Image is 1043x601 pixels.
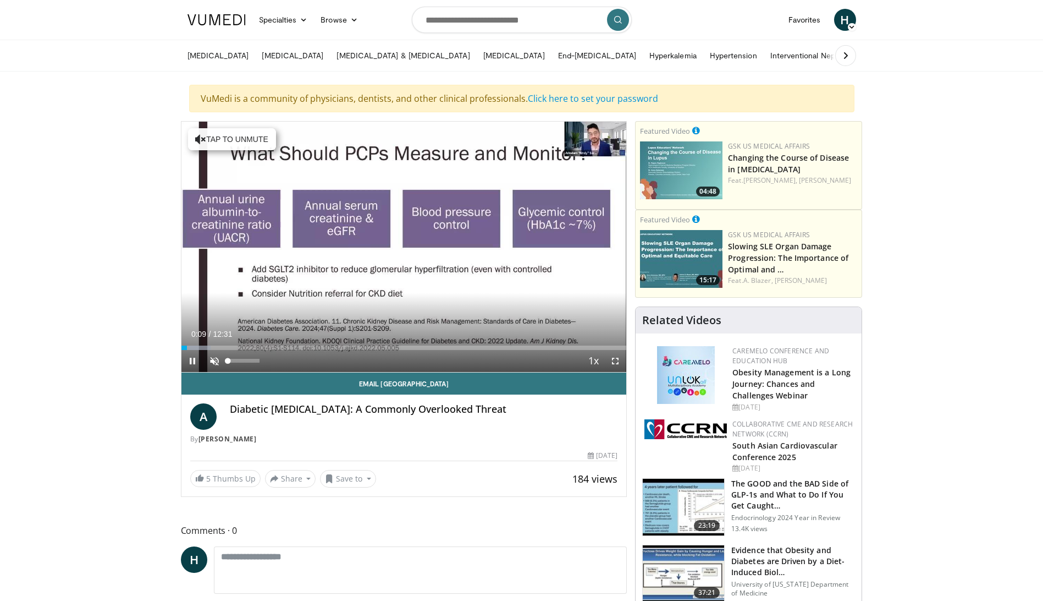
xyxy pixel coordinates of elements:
a: South Asian Cardiovascular Conference 2025 [732,440,837,462]
a: Browse [314,9,365,31]
input: Search topics, interventions [412,7,632,33]
a: GSK US Medical Affairs [728,230,810,239]
a: 15:17 [640,230,722,288]
a: GSK US Medical Affairs [728,141,810,151]
span: / [209,330,211,338]
a: H [181,547,207,573]
div: By [190,434,618,444]
a: [MEDICAL_DATA] [181,45,256,67]
small: Featured Video [640,215,690,225]
h3: The GOOD and the BAD Side of GLP-1s and What to Do If You Get Caught… [731,478,855,511]
div: [DATE] [588,451,617,461]
a: 23:19 The GOOD and the BAD Side of GLP-1s and What to Do If You Get Caught… Endocrinology 2024 Ye... [642,478,855,537]
video-js: Video Player [181,122,627,373]
a: [PERSON_NAME] [799,176,851,185]
a: Changing the Course of Disease in [MEDICAL_DATA] [728,152,849,174]
span: 04:48 [696,187,720,196]
span: 12:31 [213,330,232,338]
span: 15:17 [696,275,720,285]
a: Email [GEOGRAPHIC_DATA] [181,373,627,395]
a: Interventional Nephrology [764,45,868,67]
div: Feat. [728,176,857,185]
img: dff207f3-9236-4a51-a237-9c7125d9f9ab.png.150x105_q85_crop-smart_upscale.jpg [640,230,722,288]
h3: Evidence that Obesity and Diabetes are Driven by a Diet-Induced Biol… [731,545,855,578]
span: 184 views [572,472,617,485]
h4: Related Videos [642,314,721,327]
button: Save to [320,470,376,488]
a: End-[MEDICAL_DATA] [551,45,643,67]
a: CaReMeLO Conference and Education Hub [732,346,829,365]
div: [DATE] [732,463,853,473]
a: A [190,403,217,430]
span: 37:21 [694,587,720,598]
a: Collaborative CME and Research Network (CCRN) [732,419,853,439]
button: Unmute [203,350,225,372]
img: 756cb5e3-da60-49d4-af2c-51c334342588.150x105_q85_crop-smart_upscale.jpg [643,479,724,536]
span: 23:19 [694,520,720,531]
img: 617c1126-5952-44a1-b66c-75ce0166d71c.png.150x105_q85_crop-smart_upscale.jpg [640,141,722,199]
a: [MEDICAL_DATA] [477,45,551,67]
a: [MEDICAL_DATA] & [MEDICAL_DATA] [330,45,476,67]
div: Volume Level [228,359,260,363]
a: Hyperkalemia [643,45,703,67]
a: [PERSON_NAME] [198,434,257,444]
span: 5 [206,473,211,484]
a: Favorites [782,9,827,31]
a: H [834,9,856,31]
a: Specialties [252,9,314,31]
a: 5 Thumbs Up [190,470,261,487]
div: Feat. [728,276,857,286]
h4: Diabetic [MEDICAL_DATA]: A Commonly Overlooked Threat [230,403,618,416]
a: 04:48 [640,141,722,199]
a: A. Blazer, [743,276,773,285]
p: University of [US_STATE] Department of Medicine [731,580,855,598]
a: [PERSON_NAME], [743,176,797,185]
img: a04ee3ba-8487-4636-b0fb-5e8d268f3737.png.150x105_q85_autocrop_double_scale_upscale_version-0.2.png [644,419,727,439]
div: Progress Bar [181,346,627,350]
button: Pause [181,350,203,372]
a: Hypertension [703,45,764,67]
a: Click here to set your password [528,92,658,105]
button: Fullscreen [604,350,626,372]
span: 0:09 [191,330,206,338]
a: [PERSON_NAME] [775,276,827,285]
div: VuMedi is a community of physicians, dentists, and other clinical professionals. [189,85,854,112]
p: 13.4K views [731,524,768,533]
div: [DATE] [732,402,853,412]
button: Tap to unmute [188,128,276,150]
a: Slowing SLE Organ Damage Progression: The Importance of Optimal and … [728,241,848,275]
img: VuMedi Logo [187,14,246,25]
img: 45df64a9-a6de-482c-8a90-ada250f7980c.png.150x105_q85_autocrop_double_scale_upscale_version-0.2.jpg [657,346,715,404]
span: Comments 0 [181,523,627,538]
button: Share [265,470,316,488]
a: Obesity Management is a Long Journey: Chances and Challenges Webinar [732,367,851,401]
button: Playback Rate [582,350,604,372]
small: Featured Video [640,126,690,136]
a: [MEDICAL_DATA] [255,45,330,67]
p: Endocrinology 2024 Year in Review [731,513,855,522]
